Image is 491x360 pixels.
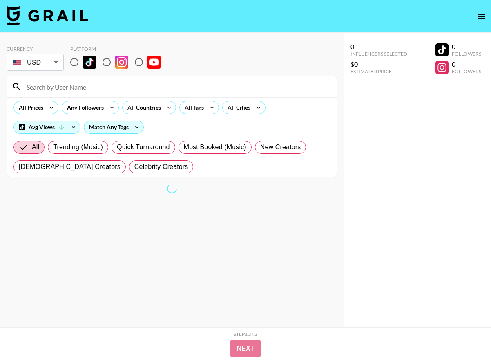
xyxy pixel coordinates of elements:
[134,162,188,172] span: Celebrity Creators
[14,121,80,133] div: Avg Views
[165,182,179,195] span: Refreshing bookers, clients, countries, tags, cities, talent, talent...
[452,51,481,57] div: Followers
[147,56,161,69] img: YouTube
[452,68,481,74] div: Followers
[350,51,407,57] div: Influencers Selected
[70,46,167,52] div: Platform
[53,142,103,152] span: Trending (Music)
[260,142,301,152] span: New Creators
[350,43,407,51] div: 0
[452,60,481,68] div: 0
[117,142,170,152] span: Quick Turnaround
[350,60,407,68] div: $0
[8,55,62,70] div: USD
[84,121,143,133] div: Match Any Tags
[19,162,121,172] span: [DEMOGRAPHIC_DATA] Creators
[473,8,489,25] button: open drawer
[7,6,88,25] img: Grail Talent
[230,340,261,357] button: Next
[32,142,39,152] span: All
[223,101,252,114] div: All Cities
[350,68,407,74] div: Estimated Price
[7,46,64,52] div: Currency
[234,331,257,337] div: Step 1 of 2
[22,80,332,93] input: Search by User Name
[452,43,481,51] div: 0
[184,142,246,152] span: Most Booked (Music)
[62,101,105,114] div: Any Followers
[123,101,163,114] div: All Countries
[14,101,45,114] div: All Prices
[115,56,128,69] img: Instagram
[83,56,96,69] img: TikTok
[180,101,205,114] div: All Tags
